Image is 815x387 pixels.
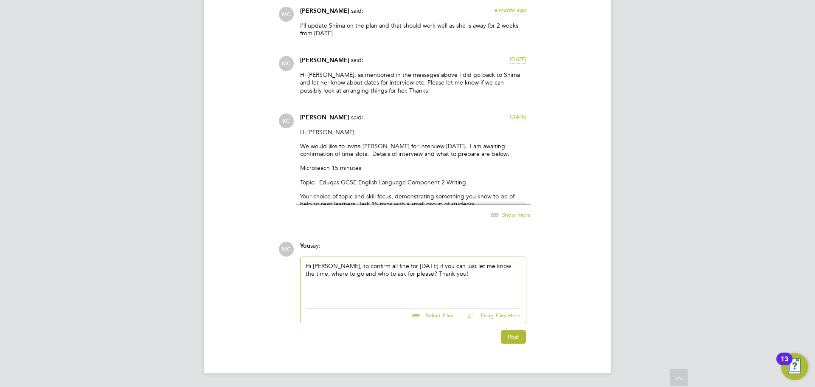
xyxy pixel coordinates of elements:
[300,192,526,208] p: Your choice of topic and skill focus, demonstrating something you know to be of help to resit lea...
[279,56,294,71] span: MC
[306,262,521,299] div: Hi [PERSON_NAME], to confirm all fine for [DATE] if you can just let me know the time, where to g...
[279,7,294,22] span: MC
[300,56,349,64] span: [PERSON_NAME]
[351,7,363,14] span: said:
[501,330,526,344] button: Post
[300,242,310,249] span: You
[300,242,526,257] div: say:
[300,22,526,37] p: I'll update Shima on the plan and that should work well as she is away for 2 weeks from [DATE]
[300,71,526,94] p: Hi [PERSON_NAME], as mentioned in the messages above I did go back to Shima and let her know abou...
[460,307,521,325] button: Drag Files Here
[494,6,526,14] span: a month ago
[781,359,788,370] div: 13
[351,56,363,64] span: said:
[300,142,526,158] p: We would like to invite [PERSON_NAME] for interview [DATE]. I am awaiting confirmation of time sl...
[279,242,294,257] span: MC
[502,211,531,218] span: Show more
[351,113,363,121] span: said:
[509,56,526,63] span: [DATE]
[300,164,526,172] p: Microteach 15 minutes
[300,128,526,136] p: Hi [PERSON_NAME]
[300,7,349,14] span: [PERSON_NAME]
[300,114,349,121] span: [PERSON_NAME]
[300,178,526,186] p: Topic: Eduqas GCSE English Language Component 2 Writing
[781,353,808,380] button: Open Resource Center, 13 new notifications
[509,113,526,120] span: [DATE]
[279,113,294,128] span: KC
